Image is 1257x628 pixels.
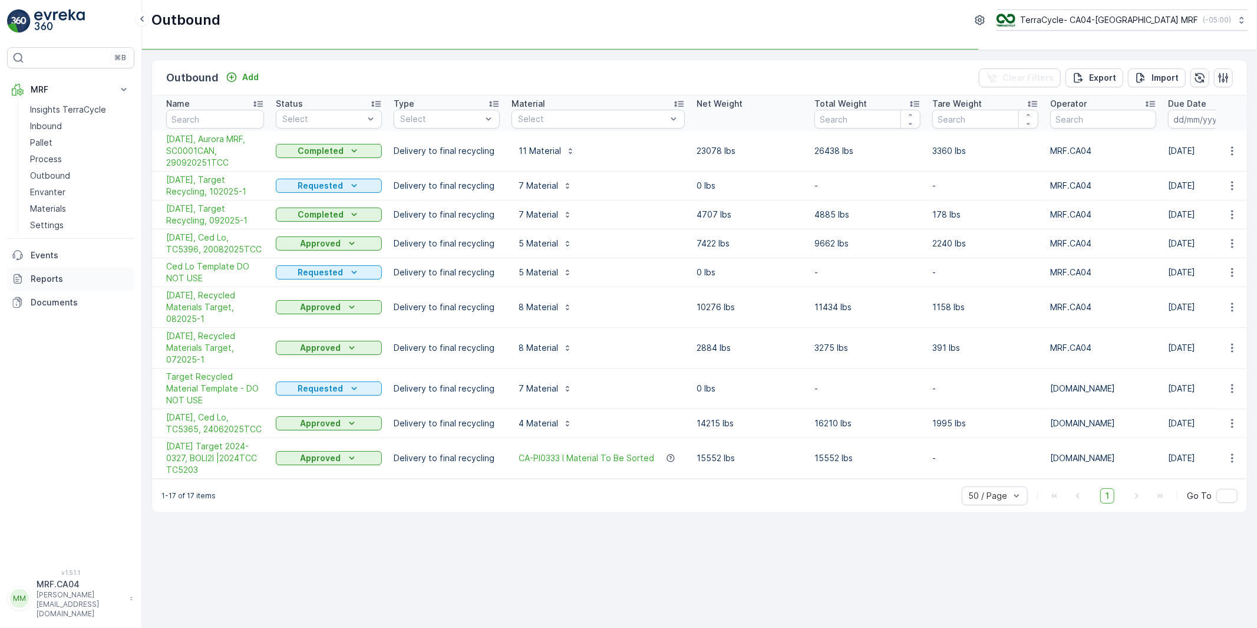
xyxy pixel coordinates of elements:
p: Completed [298,145,344,157]
p: Delivery to final recycling [394,452,500,464]
a: 08/20/25, Ced Lo, TC5396, 20082025TCC [166,232,264,255]
p: 0 lbs [697,180,803,192]
a: Materials [25,200,134,217]
p: 1995 lbs [932,417,1038,429]
span: v 1.51.1 [7,569,134,576]
p: Events [31,249,130,261]
p: 8 Material [519,342,558,354]
p: 391 lbs [932,342,1038,354]
p: - [932,383,1038,394]
p: Add [242,71,259,83]
p: 4 Material [519,417,558,429]
p: 26438 lbs [814,145,921,157]
p: Approved [301,417,341,429]
p: Delivery to final recycling [394,342,500,354]
span: [DATE], Target Recycling, 092025-1 [166,203,264,226]
p: 2884 lbs [697,342,803,354]
button: 4 Material [512,414,579,433]
p: MRF.CA04 [1050,209,1156,221]
p: Select [282,113,364,125]
p: - [932,452,1038,464]
p: Status [276,98,303,110]
button: 8 Material [512,298,579,317]
a: CA-PI0333 I Material To Be Sorted [519,452,654,464]
a: Envanter [25,184,134,200]
a: Insights TerraCycle [25,101,134,118]
p: 5 Material [519,238,558,249]
a: Settings [25,217,134,234]
button: MRF [7,78,134,101]
p: Approved [301,238,341,249]
p: Clear Filters [1002,72,1054,84]
button: 5 Material [512,263,579,282]
p: 16210 lbs [814,417,921,429]
p: Tare Weight [932,98,982,110]
p: Delivery to final recycling [394,383,500,394]
p: Delivery to final recycling [394,267,500,278]
p: Select [400,113,481,125]
button: Import [1128,68,1186,87]
p: Approved [301,301,341,313]
p: 178 lbs [932,209,1038,221]
button: Requested [276,382,382,396]
button: 5 Material [512,234,579,253]
p: Approved [301,342,341,354]
p: Process [30,153,62,165]
p: 23078 lbs [697,145,803,157]
a: Dec 2024 Target 2024-0327, BOLl2l |2024TCC TC5203 [166,440,264,476]
p: 9662 lbs [814,238,921,249]
p: Requested [298,180,344,192]
p: 5 Material [519,267,558,278]
p: 8 Material [519,301,558,313]
p: 0 lbs [697,267,803,278]
p: Delivery to final recycling [394,209,500,221]
img: TC_8rdWMmT_gp9TRR3.png [997,14,1015,27]
p: Outbound [151,11,220,29]
button: Add [221,70,263,84]
button: Requested [276,179,382,193]
p: Envanter [30,186,65,198]
span: Target Recycled Material Template - DO NOT USE [166,371,264,406]
p: MRF.CA04 [1050,301,1156,313]
input: dd/mm/yyyy [1168,110,1249,129]
p: 7422 lbs [697,238,803,249]
button: 7 Material [512,176,579,195]
p: Documents [31,297,130,308]
input: Search [814,110,921,129]
p: [DOMAIN_NAME] [1050,383,1156,394]
p: Net Weight [697,98,743,110]
span: 1 [1100,488,1114,504]
span: [DATE], Ced Lo, TC5396, 20082025TCC [166,232,264,255]
a: 07/01/25, Recycled Materials Target, 072025-1 [166,330,264,366]
a: 06/24/25, Ced Lo, TC5365, 24062025TCC [166,412,264,435]
p: 14215 lbs [697,417,803,429]
a: Outbound [25,167,134,184]
button: 7 Material [512,379,579,398]
p: MRF.CA04 [1050,238,1156,249]
input: Search [1050,110,1156,129]
button: TerraCycle- CA04-[GEOGRAPHIC_DATA] MRF(-05:00) [997,9,1248,31]
p: Pallet [30,137,52,149]
span: [DATE] Target 2024-0327, BOLl2l |2024TCC TC5203 [166,440,264,476]
button: Completed [276,144,382,158]
button: Approved [276,451,382,465]
span: [DATE], Ced Lo, TC5365, 24062025TCC [166,412,264,435]
a: Documents [7,291,134,314]
p: 10276 lbs [697,301,803,313]
button: 7 Material [512,205,579,224]
button: 8 Material [512,338,579,357]
p: 7 Material [519,383,558,394]
p: Import [1152,72,1179,84]
p: - [814,267,921,278]
p: Approved [301,452,341,464]
p: Delivery to final recycling [394,180,500,192]
p: MRF.CA04 [1050,180,1156,192]
button: Clear Filters [979,68,1061,87]
img: logo_light-DOdMpM7g.png [34,9,85,33]
button: 11 Material [512,142,582,160]
p: TerraCycle- CA04-[GEOGRAPHIC_DATA] MRF [1020,14,1198,26]
p: MRF.CA04 [1050,145,1156,157]
p: 7 Material [519,180,558,192]
p: Export [1089,72,1116,84]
